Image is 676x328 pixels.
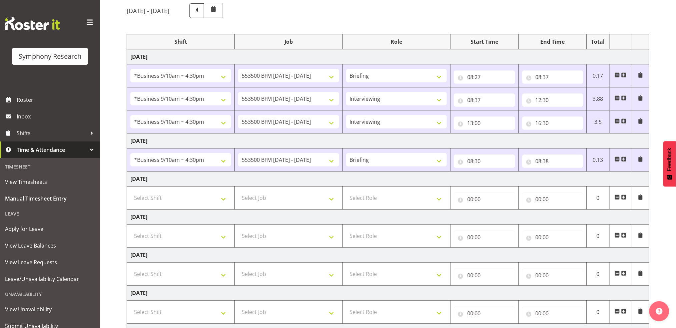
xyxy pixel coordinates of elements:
[5,194,95,204] span: Manual Timesheet Entry
[587,148,609,172] td: 0.13
[663,141,676,187] button: Feedback - Show survey
[454,70,515,84] input: Click to select...
[454,193,515,206] input: Click to select...
[5,224,95,234] span: Apply for Leave
[2,237,98,254] a: View Leave Balances
[19,51,81,61] div: Symphony Research
[522,307,583,320] input: Click to select...
[454,231,515,244] input: Click to select...
[2,287,98,301] div: Unavailability
[127,248,649,263] td: [DATE]
[454,38,515,46] div: Start Time
[2,190,98,207] a: Manual Timesheet Entry
[454,307,515,320] input: Click to select...
[2,207,98,221] div: Leave
[587,187,609,210] td: 0
[454,154,515,168] input: Click to select...
[127,133,649,148] td: [DATE]
[5,17,60,30] img: Rosterit website logo
[587,225,609,248] td: 0
[522,70,583,84] input: Click to select...
[127,7,169,14] h5: [DATE] - [DATE]
[454,116,515,130] input: Click to select...
[5,304,95,314] span: View Unavailability
[127,210,649,225] td: [DATE]
[2,254,98,271] a: View Leave Requests
[127,49,649,64] td: [DATE]
[587,64,609,87] td: 0.17
[17,128,87,138] span: Shifts
[127,172,649,187] td: [DATE]
[587,263,609,286] td: 0
[2,160,98,174] div: Timesheet
[2,301,98,318] a: View Unavailability
[522,231,583,244] input: Click to select...
[667,148,673,171] span: Feedback
[130,38,231,46] div: Shift
[2,271,98,287] a: Leave/Unavailability Calendar
[454,93,515,107] input: Click to select...
[590,38,606,46] div: Total
[587,110,609,133] td: 3.5
[17,111,97,121] span: Inbox
[2,221,98,237] a: Apply for Leave
[587,87,609,110] td: 3.88
[5,274,95,284] span: Leave/Unavailability Calendar
[522,93,583,107] input: Click to select...
[454,269,515,282] input: Click to select...
[5,257,95,267] span: View Leave Requests
[522,269,583,282] input: Click to select...
[17,145,87,155] span: Time & Attendance
[522,116,583,130] input: Click to select...
[522,38,583,46] div: End Time
[2,174,98,190] a: View Timesheets
[238,38,339,46] div: Job
[127,286,649,301] td: [DATE]
[522,154,583,168] input: Click to select...
[5,241,95,251] span: View Leave Balances
[346,38,447,46] div: Role
[656,308,663,315] img: help-xxl-2.png
[522,193,583,206] input: Click to select...
[5,177,95,187] span: View Timesheets
[17,95,97,105] span: Roster
[587,301,609,324] td: 0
